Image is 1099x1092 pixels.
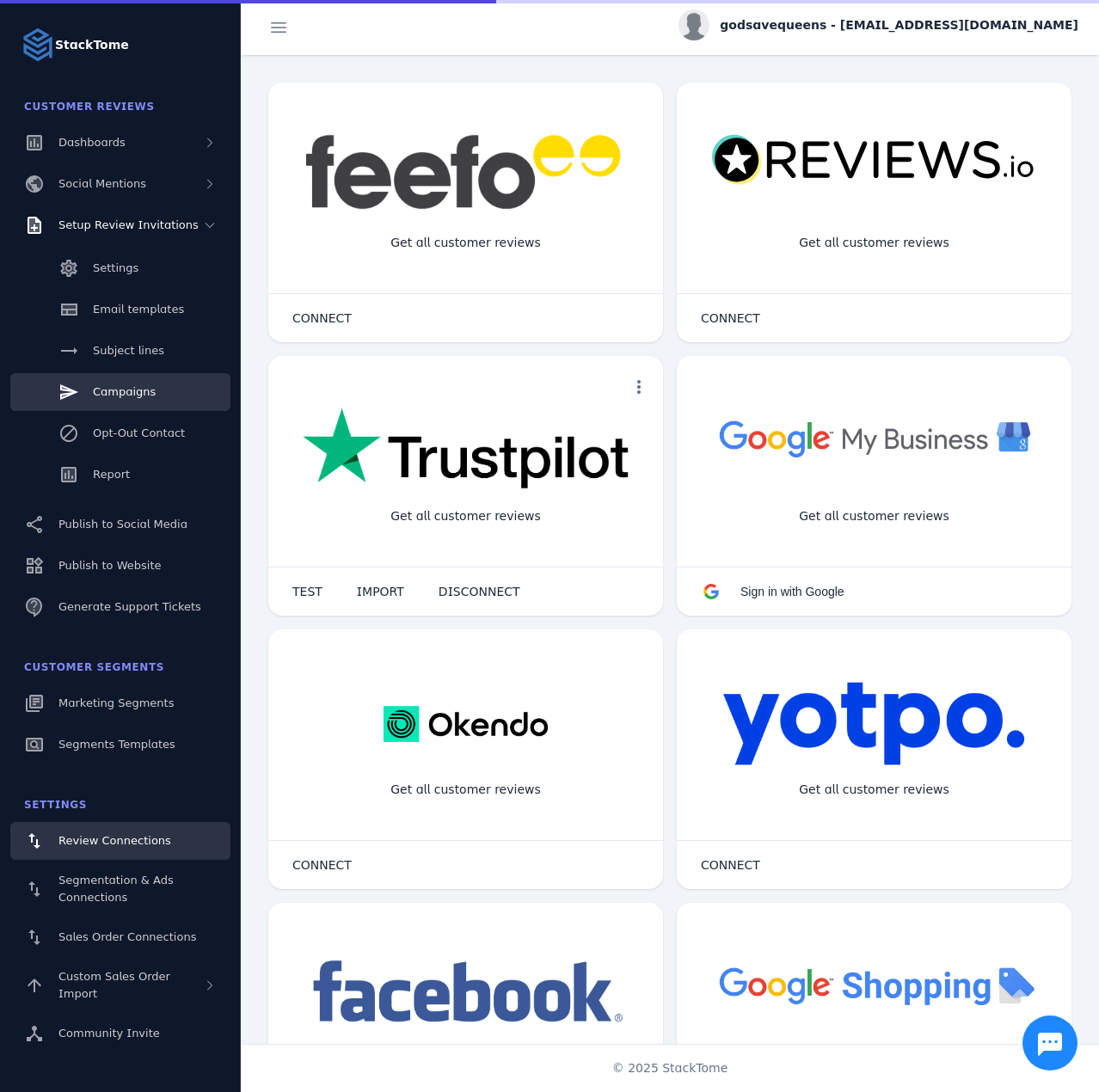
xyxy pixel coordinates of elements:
img: trustpilot.png [303,408,629,492]
span: CONNECT [701,312,760,324]
div: Import Products from Google [772,1040,975,1086]
div: Get all customer reviews [377,494,555,539]
button: CONNECT [684,848,777,882]
span: Opt-Out Contact [93,426,185,439]
span: Social Mentions [58,177,146,190]
button: CONNECT [275,848,369,882]
img: reviewsio.svg [711,134,1037,187]
span: Setup Review Invitations [58,218,199,231]
span: CONNECT [701,859,760,871]
a: Report [10,456,230,494]
span: © 2025 StackTome [612,1059,728,1077]
div: Get all customer reviews [785,767,963,813]
span: Settings [24,799,87,811]
span: CONNECT [292,859,352,871]
span: Dashboards [58,136,126,149]
span: Marketing Segments [58,696,174,709]
a: Campaigns [10,373,230,411]
button: godsavequeens - [EMAIL_ADDRESS][DOMAIN_NAME] [678,9,1078,40]
span: TEST [292,586,322,598]
a: Community Invite [10,1015,230,1052]
span: Email templates [93,303,184,316]
a: Publish to Website [10,547,230,585]
button: CONNECT [275,301,369,335]
img: googlebusiness.png [711,408,1037,469]
button: more [622,370,656,404]
div: Get all customer reviews [377,767,555,813]
img: profile.jpg [678,9,709,40]
span: Review Connections [58,834,171,847]
div: Get all customer reviews [785,220,963,266]
button: TEST [275,574,340,609]
img: yotpo.png [722,681,1026,767]
img: okendo.webp [384,681,548,767]
a: Sales Order Connections [10,918,230,956]
a: Review Connections [10,822,230,860]
span: Settings [93,261,138,274]
div: Get all customer reviews [785,494,963,539]
span: Customer Reviews [24,101,155,113]
span: Custom Sales Order Import [58,970,170,1000]
button: Sign in with Google [684,574,862,609]
span: Sign in with Google [740,585,844,598]
span: Generate Support Tickets [58,600,201,613]
a: Email templates [10,291,230,328]
button: IMPORT [340,574,421,609]
span: godsavequeens - [EMAIL_ADDRESS][DOMAIN_NAME] [720,16,1078,34]
span: Community Invite [58,1027,160,1040]
img: feefo.png [303,134,629,210]
span: Publish to Website [58,559,161,572]
img: googleshopping.png [711,954,1037,1015]
span: CONNECT [292,312,352,324]
span: DISCONNECT [439,586,520,598]
a: Subject lines [10,332,230,370]
button: CONNECT [684,301,777,335]
span: Sales Order Connections [58,930,196,943]
span: Segments Templates [58,738,175,751]
button: DISCONNECT [421,574,537,609]
span: Publish to Social Media [58,518,187,531]
a: Segmentation & Ads Connections [10,863,230,915]
a: Marketing Segments [10,684,230,722]
span: Campaigns [93,385,156,398]
a: Settings [10,249,230,287]
span: Subject lines [93,344,164,357]
strong: StackTome [55,36,129,54]
span: IMPORT [357,586,404,598]
a: Publish to Social Media [10,506,230,543]
span: Segmentation & Ads Connections [58,874,174,904]
a: Segments Templates [10,726,230,764]
span: Customer Segments [24,661,164,673]
span: Report [93,468,130,481]
img: Logo image [21,28,55,62]
img: facebook.png [303,954,629,1031]
a: Opt-Out Contact [10,414,230,452]
a: Generate Support Tickets [10,588,230,626]
div: Get all customer reviews [377,220,555,266]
